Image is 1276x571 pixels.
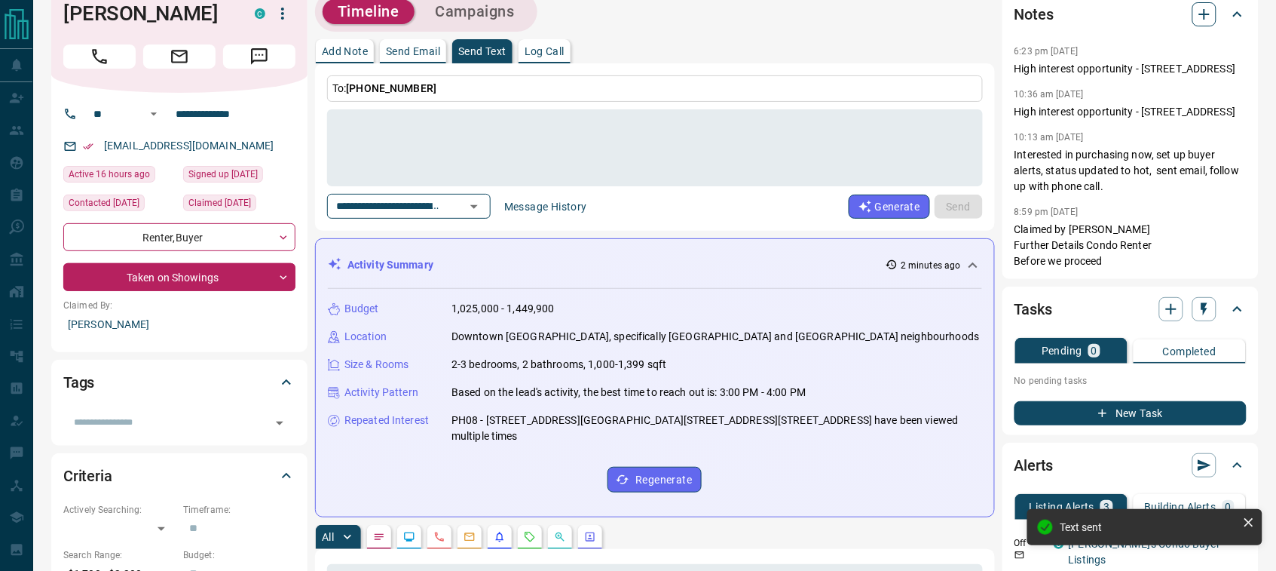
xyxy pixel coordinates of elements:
p: Interested in purchasing now, set up buyer alerts, status updated to hot, sent email, follow up w... [1014,147,1247,195]
p: Timeframe: [183,503,295,517]
div: Thu May 01 2025 [63,195,176,216]
div: Wed Aug 13 2025 [63,166,176,187]
div: Taken on Showings [63,263,295,291]
p: Building Alerts [1145,502,1216,512]
p: 2-3 bedrooms, 2 bathrooms, 1,000-1,399 sqft [451,357,667,373]
h2: Alerts [1014,453,1054,477]
p: Send Email [386,46,440,57]
p: Completed [1163,346,1216,357]
p: PH08 - [STREET_ADDRESS][GEOGRAPHIC_DATA][STREET_ADDRESS][STREET_ADDRESS] have been viewed multipl... [451,413,982,444]
svg: Emails [464,531,476,543]
p: Repeated Interest [344,413,429,428]
h1: [PERSON_NAME] [63,2,232,26]
p: 8:59 pm [DATE] [1014,207,1079,217]
p: Log Call [525,46,565,57]
div: Sat Jan 01 2022 [183,195,295,216]
p: 10:36 am [DATE] [1014,89,1084,100]
svg: Calls [433,531,445,543]
p: Based on the lead's activity, the best time to reach out is: 3:00 PM - 4:00 PM [451,385,806,401]
p: Off [1014,536,1045,550]
button: Open [269,413,290,434]
button: Message History [495,195,596,219]
p: Search Range: [63,548,176,562]
p: Claimed by [PERSON_NAME] Further Details Condo Renter Before we proceed [1014,222,1247,269]
span: Message [223,45,295,69]
span: Call [63,45,136,69]
button: Open [464,196,485,217]
p: No pending tasks [1014,370,1247,392]
p: Location [344,329,387,345]
div: Activity Summary2 minutes ago [328,251,982,279]
p: Activity Pattern [344,385,418,401]
span: [PHONE_NUMBER] [346,82,436,94]
svg: Requests [524,531,536,543]
p: Size & Rooms [344,357,409,373]
svg: Opportunities [554,531,566,543]
p: Add Note [322,46,368,57]
span: Email [143,45,216,69]
h2: Tags [63,370,94,394]
svg: Lead Browsing Activity [403,531,415,543]
span: Contacted [DATE] [69,195,139,210]
p: Downtown [GEOGRAPHIC_DATA], specifically [GEOGRAPHIC_DATA] and [GEOGRAPHIC_DATA] neighbourhoods [451,329,979,345]
p: 2 minutes ago [901,259,960,272]
p: [PERSON_NAME] [63,312,295,337]
span: Claimed [DATE] [188,195,251,210]
p: Activity Summary [347,257,433,273]
p: Listing Alerts [1030,502,1095,512]
button: Open [145,105,163,123]
div: Sat Jan 01 2022 [183,166,295,187]
p: 0 [1226,502,1232,512]
p: 3 [1103,502,1109,512]
p: High interest opportunity - [STREET_ADDRESS] [1014,104,1247,120]
span: Active 16 hours ago [69,167,150,182]
div: condos.ca [255,8,265,19]
a: [EMAIL_ADDRESS][DOMAIN_NAME] [104,140,274,152]
span: Signed up [DATE] [188,167,258,182]
p: Actively Searching: [63,503,176,517]
p: Send Text [458,46,506,57]
svg: Listing Alerts [494,531,506,543]
p: 0 [1091,345,1097,356]
svg: Agent Actions [584,531,596,543]
p: 10:13 am [DATE] [1014,132,1084,143]
p: High interest opportunity - [STREET_ADDRESS] [1014,61,1247,77]
h2: Notes [1014,2,1054,26]
p: Budget [344,301,379,317]
div: Alerts [1014,447,1247,484]
svg: Email Verified [83,141,93,152]
div: Criteria [63,458,295,494]
p: Budget: [183,548,295,562]
button: Generate [849,195,930,219]
div: Tags [63,364,295,401]
p: 6:23 pm [DATE] [1014,46,1079,57]
p: Claimed By: [63,299,295,312]
div: Tasks [1014,291,1247,327]
svg: Email [1014,550,1025,560]
button: New Task [1014,401,1247,425]
div: Renter , Buyer [63,223,295,251]
p: Pending [1042,345,1082,356]
svg: Notes [373,531,385,543]
div: Text sent [1060,521,1237,533]
p: To: [327,75,983,102]
h2: Tasks [1014,297,1052,321]
p: All [322,532,334,542]
button: Regenerate [607,467,702,493]
p: 1,025,000 - 1,449,900 [451,301,555,317]
h2: Criteria [63,464,112,488]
